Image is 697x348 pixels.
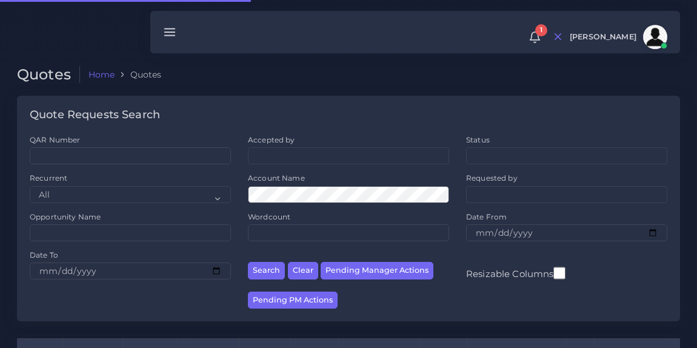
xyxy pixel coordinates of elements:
label: Opportunity Name [30,212,101,222]
label: QAR Number [30,135,80,145]
button: Pending Manager Actions [321,262,433,279]
button: Search [248,262,285,279]
label: Requested by [466,173,518,183]
label: Wordcount [248,212,290,222]
button: Clear [288,262,318,279]
label: Date From [466,212,507,222]
h4: Quote Requests Search [30,109,160,122]
label: Status [466,135,490,145]
button: Pending PM Actions [248,292,338,309]
li: Quotes [115,69,161,81]
span: 1 [535,24,547,36]
span: [PERSON_NAME] [570,33,636,41]
a: 1 [524,31,545,44]
img: avatar [643,25,667,49]
label: Date To [30,250,58,260]
label: Recurrent [30,173,67,183]
a: [PERSON_NAME]avatar [564,25,672,49]
h2: Quotes [17,66,80,84]
label: Resizable Columns [466,266,565,281]
a: Home [88,69,115,81]
label: Account Name [248,173,305,183]
input: Resizable Columns [553,266,565,281]
label: Accepted by [248,135,295,145]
